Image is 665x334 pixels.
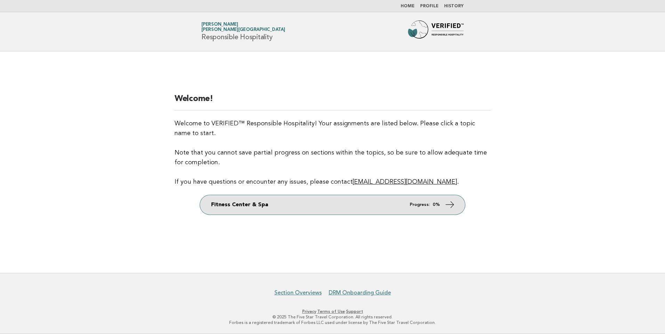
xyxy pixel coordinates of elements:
p: Forbes is a registered trademark of Forbes LLC used under license by The Five Star Travel Corpora... [120,320,545,325]
p: © 2025 The Five Star Travel Corporation. All rights reserved. [120,314,545,320]
a: Privacy [302,309,316,314]
strong: 0% [433,202,440,207]
p: Welcome to VERIFIED™ Responsible Hospitality! Your assignments are listed below. Please click a t... [175,119,490,187]
p: · · [120,309,545,314]
a: DRM Onboarding Guide [329,289,391,296]
a: Fitness Center & Spa Progress: 0% [200,195,465,215]
h2: Welcome! [175,93,490,110]
a: Terms of Use [317,309,345,314]
a: [PERSON_NAME][PERSON_NAME][GEOGRAPHIC_DATA] [201,22,285,32]
a: Profile [420,4,439,8]
a: Section Overviews [274,289,322,296]
a: History [444,4,464,8]
h1: Responsible Hospitality [201,23,285,41]
em: Progress: [410,202,430,207]
span: [PERSON_NAME][GEOGRAPHIC_DATA] [201,28,285,32]
a: Support [346,309,363,314]
a: Home [401,4,415,8]
img: Forbes Travel Guide [408,20,464,43]
a: [EMAIL_ADDRESS][DOMAIN_NAME] [353,179,457,185]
